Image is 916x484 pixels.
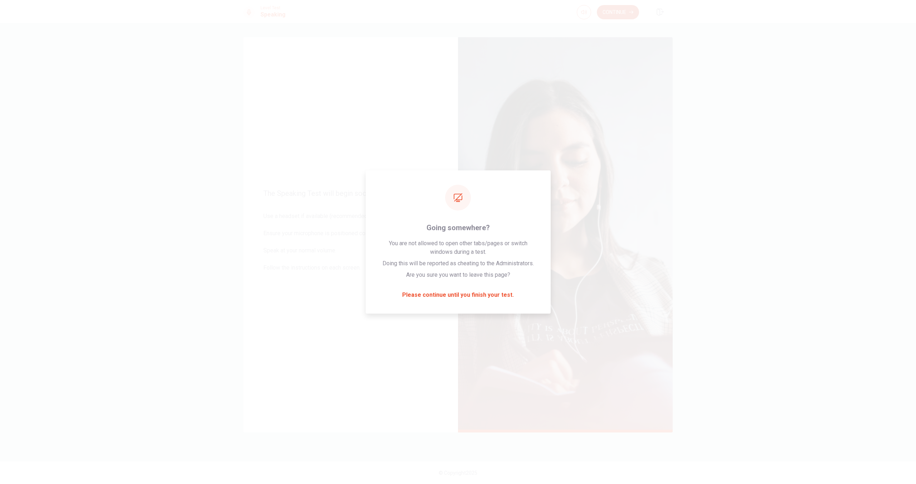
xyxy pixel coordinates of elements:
span: Use a headset if available (recommended for best audio quality). Ensure your microphone is positi... [263,212,438,281]
span: © Copyright 2025 [439,470,477,476]
h1: Speaking [260,10,286,19]
img: speaking intro [458,37,673,432]
span: Level Test [260,5,286,10]
button: Continue [597,5,639,19]
span: The Speaking Test will begin soon. [263,189,438,198]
